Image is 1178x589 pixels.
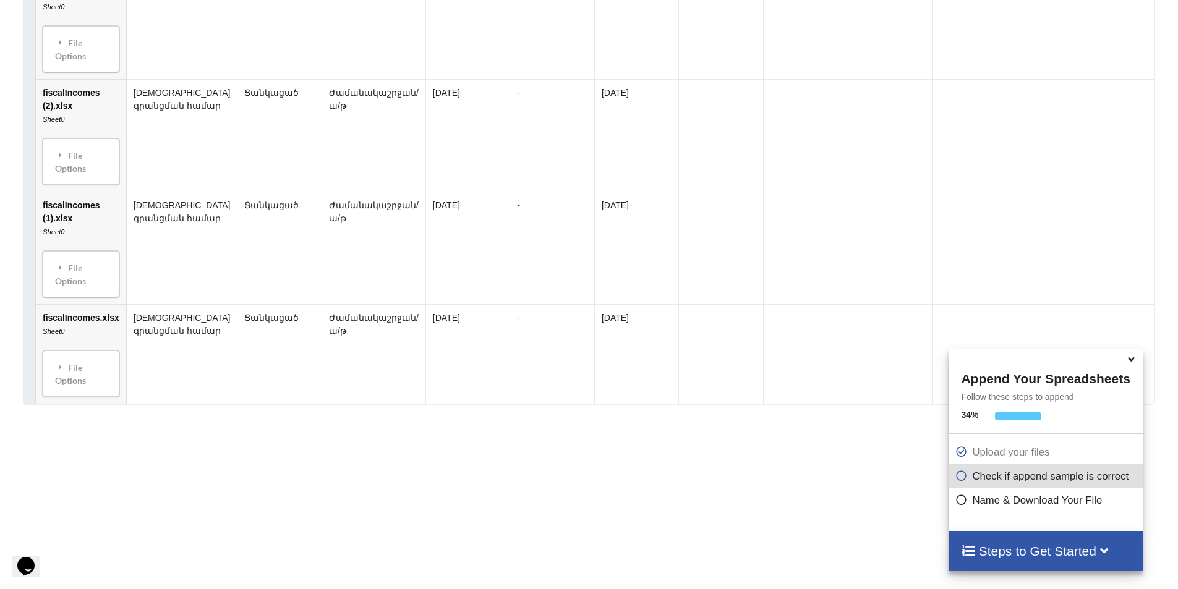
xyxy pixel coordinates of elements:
td: Ցանկացած [237,192,322,304]
td: [DEMOGRAPHIC_DATA] գրանցման համար [126,192,237,304]
td: [DATE] [425,79,510,192]
i: Sheet0 [43,116,64,123]
p: Name & Download Your File [955,493,1139,508]
div: File Options [46,30,116,69]
p: Follow these steps to append [949,391,1142,403]
iframe: chat widget [12,540,52,577]
td: [DEMOGRAPHIC_DATA] գրանցման համար [126,304,237,404]
td: Ժամանակաշրջան/ ա/թ [322,304,425,404]
td: [DATE] [594,79,679,192]
i: Sheet0 [43,3,64,11]
div: File Options [46,354,116,393]
h4: Append Your Spreadsheets [949,368,1142,386]
div: File Options [46,142,116,181]
td: [DATE] [594,192,679,304]
td: fiscalIncomes (2).xlsx [36,79,126,192]
td: [DATE] [425,192,510,304]
td: Ժամանակաշրջան/ ա/թ [322,192,425,304]
h4: Steps to Get Started [961,543,1130,559]
td: fiscalIncomes (1).xlsx [36,192,126,304]
div: File Options [46,255,116,294]
td: - [510,304,595,404]
td: Ցանկացած [237,304,322,404]
td: Ժամանակաշրջան/ ա/թ [322,79,425,192]
p: Upload your files [955,444,1139,460]
td: [DEMOGRAPHIC_DATA] գրանցման համար [126,79,237,192]
p: Check if append sample is correct [955,468,1139,484]
td: - [510,79,595,192]
b: 34 % [961,410,978,420]
td: [DATE] [594,304,679,404]
td: [DATE] [425,304,510,404]
td: fiscalIncomes.xlsx [36,304,126,404]
td: - [510,192,595,304]
td: Ցանկացած [237,79,322,192]
i: Sheet0 [43,228,64,235]
i: Sheet0 [43,328,64,335]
